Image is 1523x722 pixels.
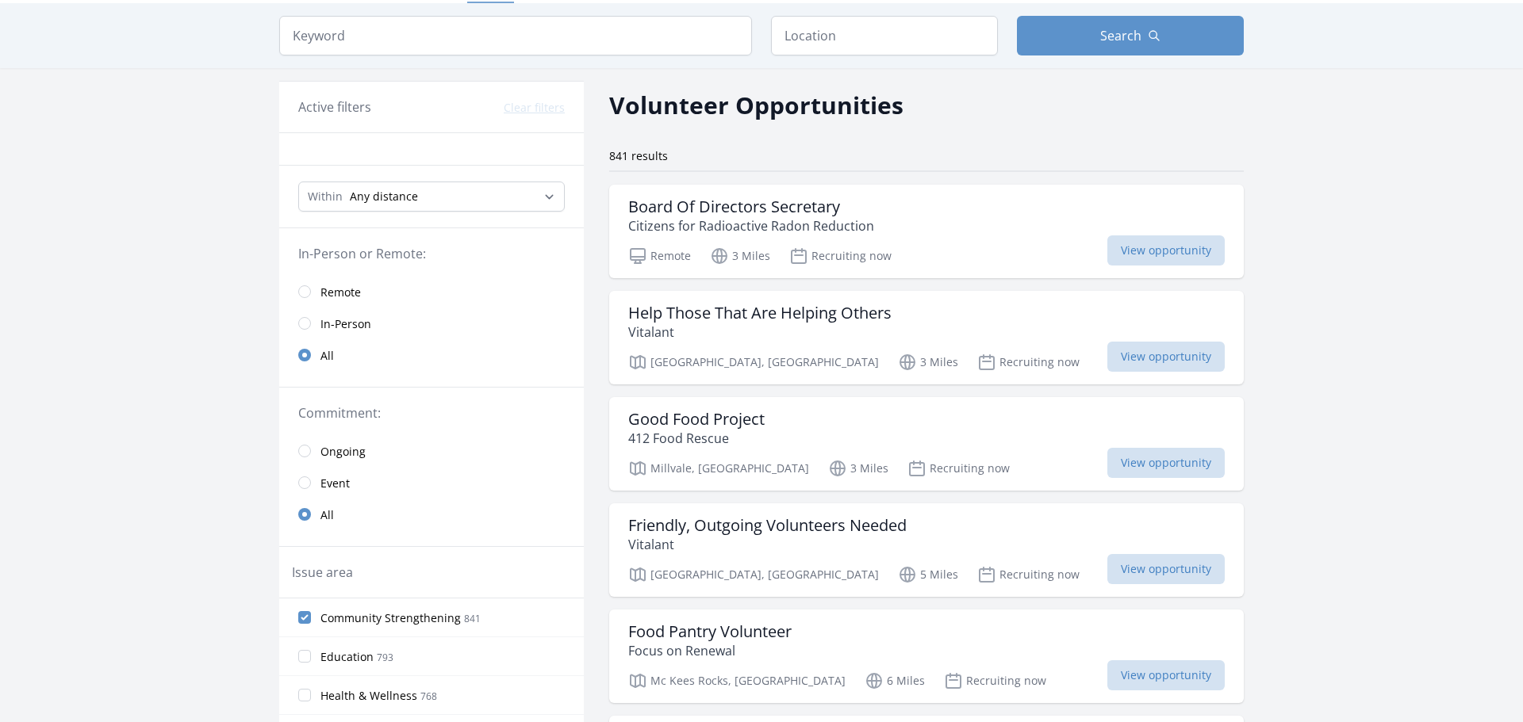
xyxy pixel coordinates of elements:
a: All [279,499,584,530]
span: View opportunity [1107,660,1225,690]
p: Recruiting now [944,671,1046,690]
p: Mc Kees Rocks, [GEOGRAPHIC_DATA] [628,671,846,690]
span: 841 [464,612,481,625]
a: Food Pantry Volunteer Focus on Renewal Mc Kees Rocks, [GEOGRAPHIC_DATA] 6 Miles Recruiting now Vi... [609,609,1244,703]
span: Community Strengthening [320,610,461,626]
span: All [320,507,334,523]
a: Friendly, Outgoing Volunteers Needed Vitalant [GEOGRAPHIC_DATA], [GEOGRAPHIC_DATA] 5 Miles Recrui... [609,503,1244,597]
a: Good Food Project 412 Food Rescue Millvale, [GEOGRAPHIC_DATA] 3 Miles Recruiting now View opportu... [609,397,1244,491]
span: 793 [377,651,393,664]
span: 841 results [609,148,668,163]
span: Ongoing [320,444,366,460]
legend: Commitment: [298,403,565,422]
h3: Good Food Project [628,410,765,429]
p: Millvale, [GEOGRAPHIC_DATA] [628,459,809,478]
p: 6 Miles [865,671,925,690]
span: Search [1100,26,1141,45]
a: Ongoing [279,435,584,467]
p: 412 Food Rescue [628,429,765,448]
span: All [320,348,334,364]
p: Recruiting now [977,353,1080,372]
a: Event [279,467,584,499]
p: 3 Miles [898,353,958,372]
legend: In-Person or Remote: [298,244,565,263]
span: View opportunity [1107,554,1225,584]
h3: Help Those That Are Helping Others [628,304,892,323]
p: [GEOGRAPHIC_DATA], [GEOGRAPHIC_DATA] [628,353,879,372]
p: 5 Miles [898,565,958,584]
span: 768 [420,690,437,703]
input: Keyword [279,16,752,55]
p: Recruiting now [789,246,892,265]
input: Health & Wellness 768 [298,689,311,701]
a: In-Person [279,308,584,339]
p: 3 Miles [710,246,770,265]
span: Health & Wellness [320,688,417,704]
h3: Active filters [298,97,371,117]
p: 3 Miles [828,459,888,478]
a: Remote [279,276,584,308]
h3: Food Pantry Volunteer [628,622,792,641]
a: Board Of Directors Secretary Citizens for Radioactive Radon Reduction Remote 3 Miles Recruiting n... [609,185,1244,278]
p: [GEOGRAPHIC_DATA], [GEOGRAPHIC_DATA] [628,565,879,584]
h2: Volunteer Opportunities [609,87,903,123]
input: Location [771,16,998,55]
span: View opportunity [1107,235,1225,265]
input: Community Strengthening 841 [298,611,311,624]
span: Education [320,649,374,665]
p: Focus on Renewal [628,641,792,660]
span: In-Person [320,316,371,332]
button: Search [1017,16,1244,55]
span: View opportunity [1107,448,1225,478]
select: Search Radius [298,181,565,212]
p: Recruiting now [977,565,1080,584]
span: View opportunity [1107,342,1225,372]
p: Citizens for Radioactive Radon Reduction [628,216,874,235]
button: Clear filters [504,100,565,116]
a: Help Those That Are Helping Others Vitalant [GEOGRAPHIC_DATA], [GEOGRAPHIC_DATA] 3 Miles Recruiti... [609,291,1244,384]
span: Event [320,476,350,491]
input: Education 793 [298,650,311,663]
p: Vitalant [628,323,892,342]
h3: Friendly, Outgoing Volunteers Needed [628,516,907,535]
legend: Issue area [292,563,353,582]
p: Vitalant [628,535,907,554]
p: Recruiting now [907,459,1010,478]
h3: Board Of Directors Secretary [628,197,874,216]
span: Remote [320,285,361,300]
a: All [279,339,584,371]
p: Remote [628,246,691,265]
